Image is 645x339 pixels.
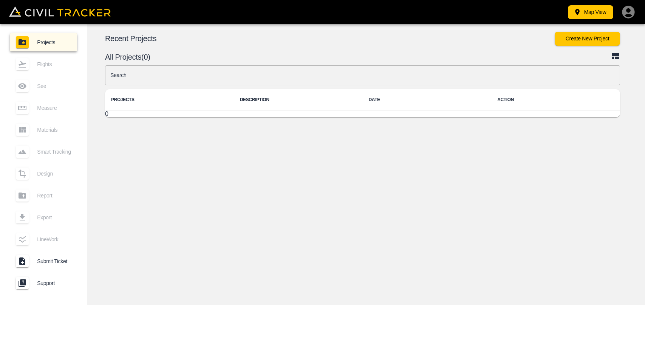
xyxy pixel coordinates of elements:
[568,5,613,19] button: Map View
[363,89,492,111] th: DATE
[105,89,234,111] th: PROJECTS
[491,89,620,111] th: ACTION
[10,252,77,270] a: Submit Ticket
[105,35,555,42] p: Recent Projects
[9,6,111,17] img: Civil Tracker
[10,33,77,51] a: Projects
[234,89,363,111] th: DESCRIPTION
[37,39,71,45] span: Projects
[37,258,71,264] span: Submit Ticket
[10,274,77,292] a: Support
[105,111,620,118] tbody: 0
[105,89,620,117] table: project-list-table
[105,54,611,60] p: All Projects(0)
[555,32,620,46] button: Create New Project
[37,280,71,286] span: Support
